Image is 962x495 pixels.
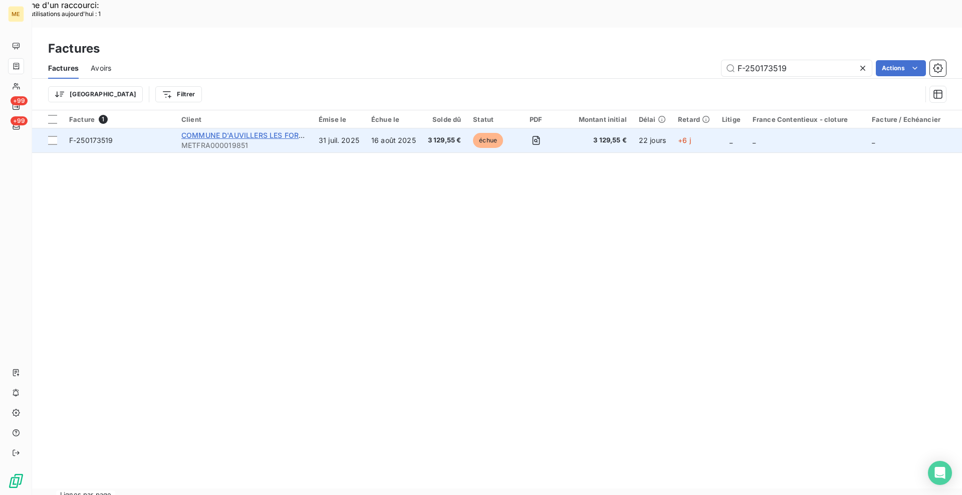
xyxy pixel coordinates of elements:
[639,115,666,123] div: Délai
[181,115,307,123] div: Client
[8,473,24,489] img: Logo LeanPay
[48,86,143,102] button: [GEOGRAPHIC_DATA]
[428,115,461,123] div: Solde dû
[678,136,691,144] span: +6 j
[722,60,872,76] input: Rechercher
[91,63,111,73] span: Avoirs
[48,40,100,58] h3: Factures
[722,115,741,123] div: Litige
[181,140,307,150] span: METFRA000019851
[633,128,672,152] td: 22 jours
[8,98,24,114] a: +99
[8,118,24,134] a: +99
[99,115,108,124] span: 1
[876,60,926,76] button: Actions
[730,136,733,144] span: _
[11,116,28,125] span: +99
[473,133,503,148] span: échue
[11,96,28,105] span: +99
[48,63,79,73] span: Factures
[428,135,461,145] span: 3 129,55 €
[567,115,627,123] div: Montant initial
[872,115,952,123] div: Facture / Echéancier
[753,115,860,123] div: France Contentieux - cloture
[69,136,113,144] span: F-250173519
[753,136,756,144] span: _
[365,128,422,152] td: 16 août 2025
[69,115,95,123] span: Facture
[319,115,359,123] div: Émise le
[567,135,627,145] span: 3 129,55 €
[678,115,710,123] div: Retard
[313,128,365,152] td: 31 juil. 2025
[181,131,313,139] span: COMMUNE D'AUVILLERS LES FORGES
[473,115,506,123] div: Statut
[155,86,201,102] button: Filtrer
[518,115,554,123] div: PDF
[928,461,952,485] div: Open Intercom Messenger
[872,136,875,144] span: _
[371,115,416,123] div: Échue le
